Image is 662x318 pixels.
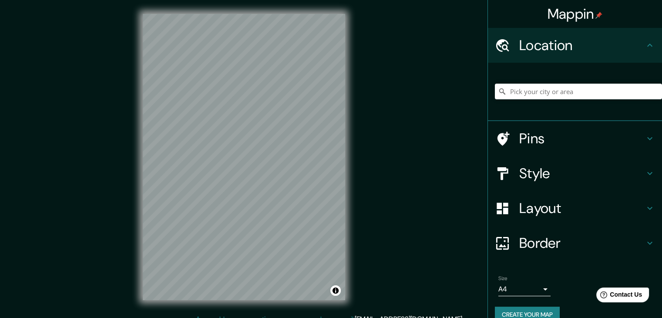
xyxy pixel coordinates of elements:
h4: Location [519,37,645,54]
button: Toggle attribution [330,285,341,296]
iframe: Help widget launcher [585,284,652,308]
input: Pick your city or area [495,84,662,99]
h4: Mappin [548,5,603,23]
canvas: Map [143,14,345,300]
h4: Pins [519,130,645,147]
img: pin-icon.png [595,12,602,19]
div: Pins [488,121,662,156]
div: Style [488,156,662,191]
label: Size [498,275,507,282]
div: A4 [498,282,551,296]
h4: Style [519,165,645,182]
h4: Layout [519,200,645,217]
div: Border [488,226,662,260]
h4: Border [519,234,645,252]
div: Layout [488,191,662,226]
div: Location [488,28,662,63]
